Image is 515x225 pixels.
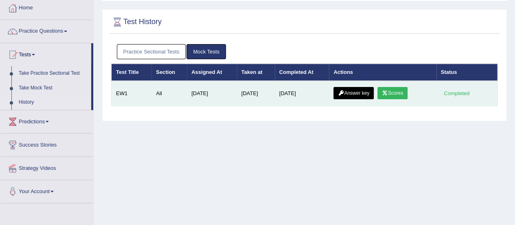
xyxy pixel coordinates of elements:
[15,95,91,110] a: History
[15,66,91,81] a: Take Practice Sectional Test
[151,64,187,81] th: Section
[0,110,93,131] a: Predictions
[111,16,162,28] h2: Test History
[0,134,93,154] a: Success Stories
[15,81,91,96] a: Take Mock Test
[187,64,237,81] th: Assigned At
[275,81,329,106] td: [DATE]
[0,180,93,200] a: Your Account
[436,64,497,81] th: Status
[151,81,187,106] td: All
[0,20,93,40] a: Practice Questions
[187,81,237,106] td: [DATE]
[0,157,93,177] a: Strategy Videos
[112,64,152,81] th: Test Title
[441,89,473,98] div: Completed
[117,44,186,59] a: Practice Sectional Tests
[112,81,152,106] td: EW1
[237,64,275,81] th: Taken at
[329,64,436,81] th: Actions
[0,43,91,64] a: Tests
[275,64,329,81] th: Completed At
[377,87,408,99] a: Scores
[333,87,374,99] a: Answer key
[186,44,226,59] a: Mock Tests
[237,81,275,106] td: [DATE]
